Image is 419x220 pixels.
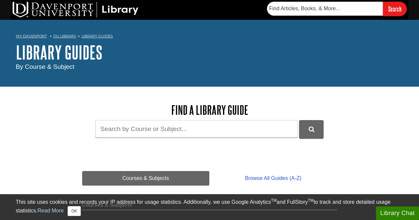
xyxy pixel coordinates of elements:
[309,126,314,132] i: Search Library Guides
[383,2,407,16] input: Search
[267,2,383,16] input: Find Articles, Books, & More...
[13,2,138,18] img: DU Library
[95,120,298,138] input: Search by Course or Subject...
[16,198,403,216] div: This site uses cookies and records your IP address for usage statistics. Additionally, we use Goo...
[16,62,403,72] div: By Course & Subject
[16,33,47,39] a: My Davenport
[16,32,403,42] nav: breadcrumb
[16,42,403,62] h1: Library Guides
[267,2,407,16] form: Searches DU Library's articles, books, and more
[68,206,80,216] button: Close
[81,34,113,38] a: Library Guides
[37,208,64,213] a: Read More
[82,202,337,210] h2: Courses & Subjects
[82,103,337,117] h2: Find a Library Guide
[53,34,76,38] a: DU Library
[82,171,210,186] a: Courses & Subjects
[209,171,337,186] a: Browse All Guides (A-Z)
[376,206,419,220] button: Library Chat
